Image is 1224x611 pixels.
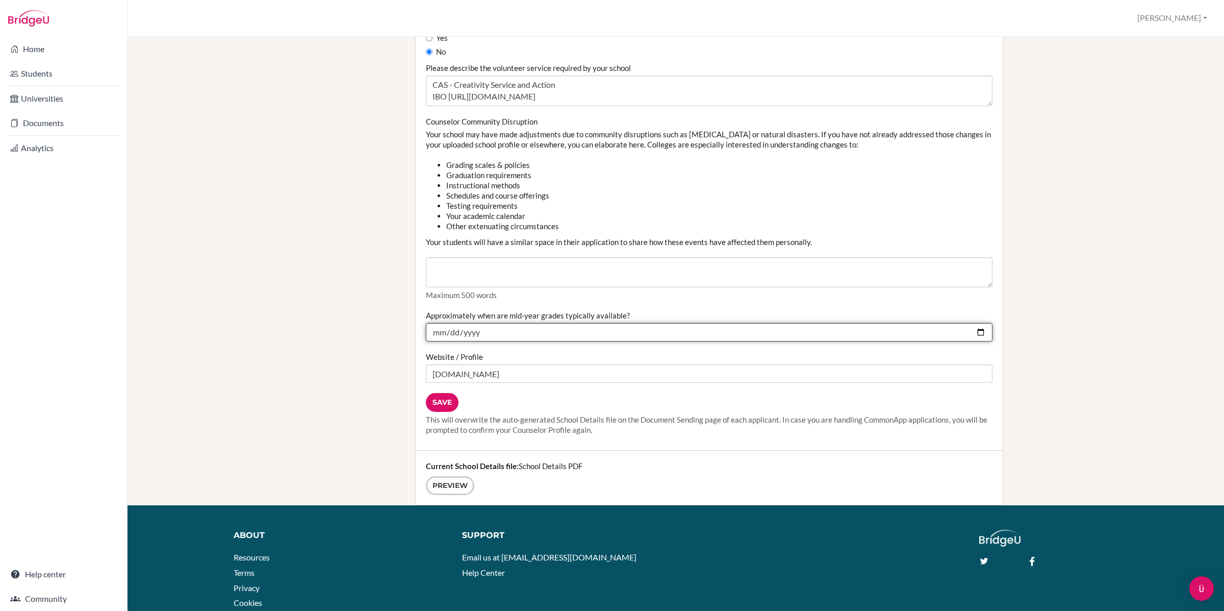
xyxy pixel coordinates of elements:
[426,116,992,301] div: Your school may have made adjustments due to community disruptions such as [MEDICAL_DATA] or natu...
[426,290,992,300] p: Maximum 500 words
[234,583,260,593] a: Privacy
[462,568,505,577] a: Help Center
[426,48,432,55] input: No
[446,201,992,211] li: Testing requirements
[446,170,992,180] li: Graduation requirements
[446,180,992,190] li: Instructional methods
[426,116,538,127] label: Counselor Community Disruption
[979,530,1021,547] img: logo_white@2x-f4f0deed5e89b7ecb1c2cc34c3e3d731f90f0f143d5ea2071677605dd97b5244.png
[462,552,636,562] a: Email us at [EMAIL_ADDRESS][DOMAIN_NAME]
[462,530,665,542] div: Support
[1189,576,1214,601] div: Open Intercom Messenger
[446,221,992,231] li: Other extenuating circumstances
[2,63,125,84] a: Students
[426,393,458,412] input: Save
[416,451,1003,505] div: School Details PDF
[2,589,125,609] a: Community
[426,310,630,321] label: Approximately when are mid-year grades typically available?
[426,46,446,58] label: No
[426,63,631,73] label: Please describe the volunteer service required by your school
[234,598,262,607] a: Cookies
[234,552,270,562] a: Resources
[2,138,125,158] a: Analytics
[2,113,125,133] a: Documents
[426,461,519,471] strong: Current School Details file:
[446,190,992,201] li: Schedules and course offerings
[1133,9,1212,28] button: [PERSON_NAME]
[446,160,992,170] li: Grading scales & policies
[234,530,447,542] div: About
[426,352,483,362] label: Website / Profile
[2,564,125,584] a: Help center
[446,211,992,221] li: Your academic calendar
[426,476,474,495] a: Preview
[2,39,125,59] a: Home
[234,568,254,577] a: Terms
[8,10,49,27] img: Bridge-U
[2,88,125,109] a: Universities
[426,414,992,435] div: This will overwrite the auto-generated School Details file on the Document Sending page of each a...
[426,35,432,41] input: Yes
[426,76,992,106] textarea: CAS - Creativity Service and Action IBO [URL][DOMAIN_NAME]
[426,33,448,44] label: Yes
